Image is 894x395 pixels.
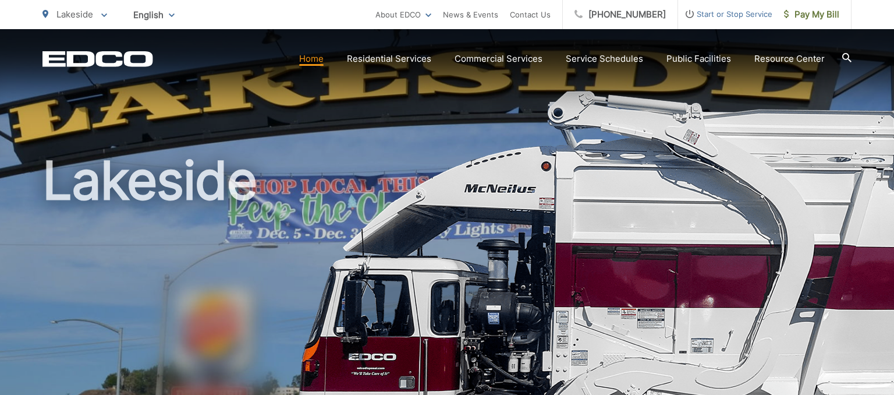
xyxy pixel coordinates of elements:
[42,51,153,67] a: EDCD logo. Return to the homepage.
[56,9,93,20] span: Lakeside
[784,8,839,22] span: Pay My Bill
[347,52,431,66] a: Residential Services
[375,8,431,22] a: About EDCO
[666,52,731,66] a: Public Facilities
[443,8,498,22] a: News & Events
[455,52,542,66] a: Commercial Services
[125,5,183,25] span: English
[566,52,643,66] a: Service Schedules
[754,52,825,66] a: Resource Center
[299,52,324,66] a: Home
[510,8,551,22] a: Contact Us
